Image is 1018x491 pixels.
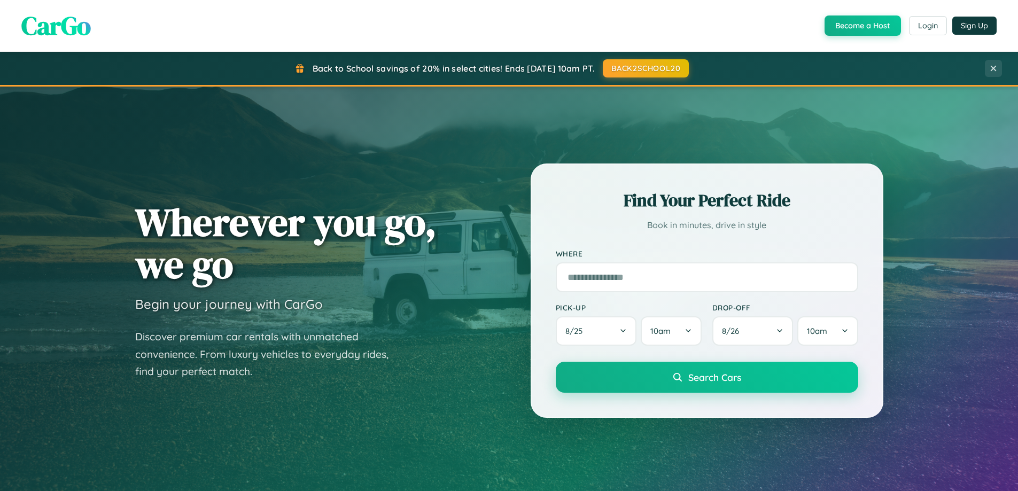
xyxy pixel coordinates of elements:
span: 8 / 25 [565,326,588,336]
button: Become a Host [825,15,901,36]
p: Book in minutes, drive in style [556,217,858,233]
span: Search Cars [688,371,741,383]
button: 10am [797,316,858,346]
p: Discover premium car rentals with unmatched convenience. From luxury vehicles to everyday rides, ... [135,328,402,380]
button: 8/25 [556,316,637,346]
span: Back to School savings of 20% in select cities! Ends [DATE] 10am PT. [313,63,595,74]
button: Search Cars [556,362,858,393]
span: 10am [807,326,827,336]
span: CarGo [21,8,91,43]
span: 8 / 26 [722,326,744,336]
h3: Begin your journey with CarGo [135,296,323,312]
button: 10am [641,316,701,346]
button: Sign Up [952,17,997,35]
button: Login [909,16,947,35]
button: 8/26 [712,316,794,346]
label: Drop-off [712,303,858,312]
button: BACK2SCHOOL20 [603,59,689,77]
label: Pick-up [556,303,702,312]
label: Where [556,249,858,258]
span: 10am [650,326,671,336]
h2: Find Your Perfect Ride [556,189,858,212]
h1: Wherever you go, we go [135,201,437,285]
